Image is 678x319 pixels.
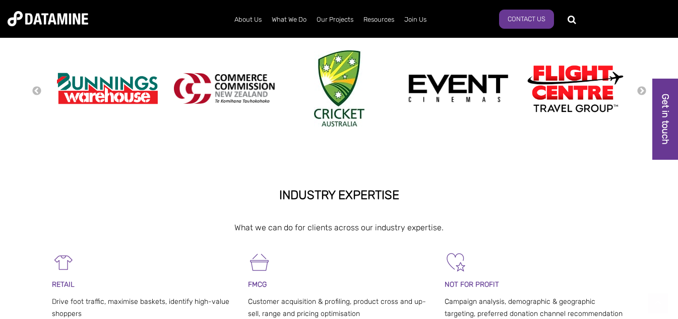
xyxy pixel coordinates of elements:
[499,10,554,29] a: Contact Us
[248,297,426,318] span: Customer acquisition & profiling, product cross and up-sell, range and pricing optimisation
[267,7,312,33] a: What We Do
[32,86,42,97] button: Previous
[174,73,275,104] img: commercecommission
[637,86,647,97] button: Next
[312,7,358,33] a: Our Projects
[52,251,75,274] img: Retail-1
[399,7,432,33] a: Join Us
[234,223,444,232] span: What we can do for clients across our industry expertise.
[229,7,267,33] a: About Us
[52,280,75,289] span: RETAIL
[248,251,271,274] img: FMCG
[445,297,623,318] span: Campaign analysis, demographic & geographic targeting, preferred donation channel recommendation
[445,280,499,289] span: NOT FOR PROFIT
[57,70,158,107] img: Bunnings Warehouse
[248,280,267,289] span: FMCG
[652,79,678,160] a: Get in touch
[52,297,229,318] span: Drive foot traffic, maximise baskets, identify high-value shoppers
[8,11,88,26] img: Datamine
[408,74,509,103] img: event cinemas
[445,251,467,274] img: Not For Profit
[525,62,626,114] img: Flight Centre
[279,188,399,202] strong: INDUSTRY EXPERTISE
[358,7,399,33] a: Resources
[314,50,364,126] img: Cricket Australia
